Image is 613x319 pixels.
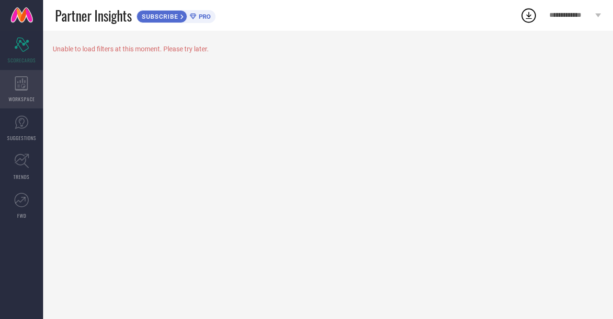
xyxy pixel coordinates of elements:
[17,212,26,219] span: FWD
[8,57,36,64] span: SCORECARDS
[55,6,132,25] span: Partner Insights
[53,45,603,53] div: Unable to load filters at this moment. Please try later.
[13,173,30,180] span: TRENDS
[7,134,36,142] span: SUGGESTIONS
[9,95,35,103] span: WORKSPACE
[520,7,537,24] div: Open download list
[137,13,181,20] span: SUBSCRIBE
[196,13,211,20] span: PRO
[136,8,216,23] a: SUBSCRIBEPRO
